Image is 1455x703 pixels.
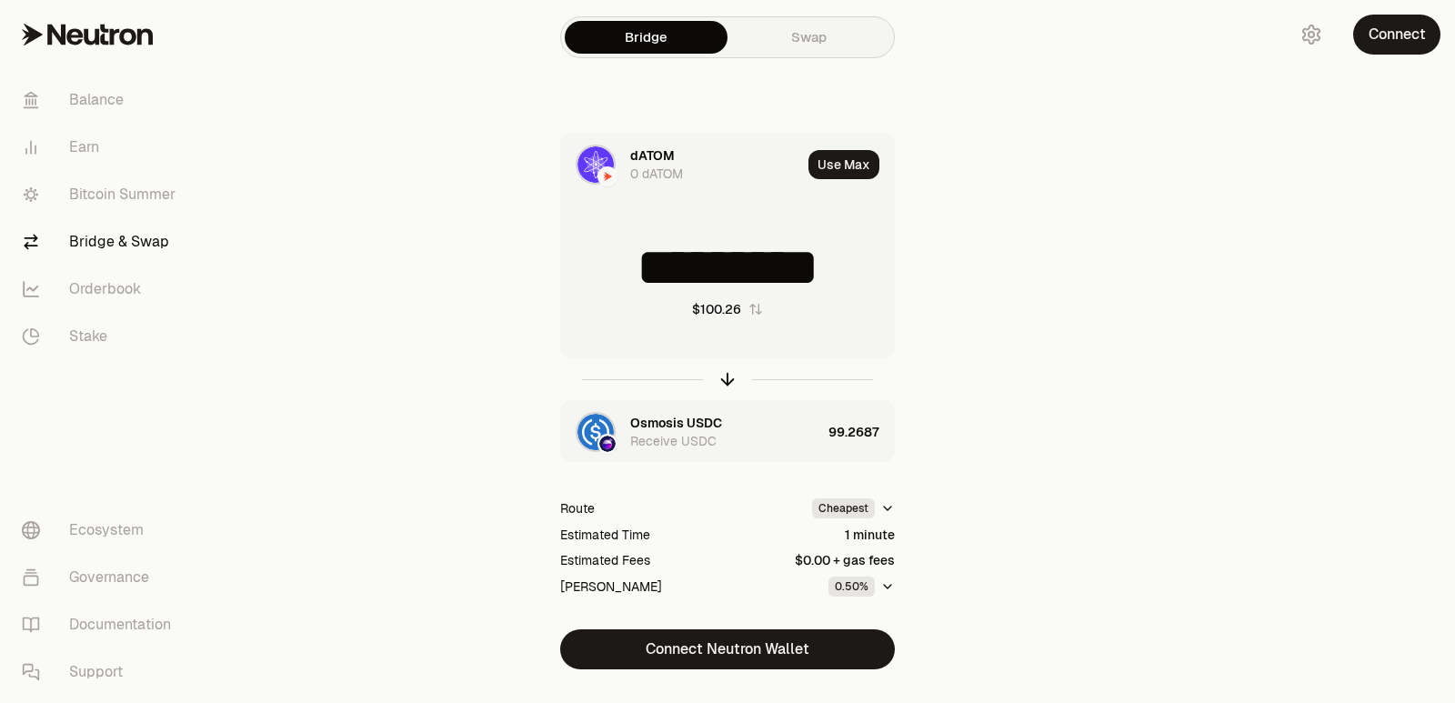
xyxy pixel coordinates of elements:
div: dATOM [630,146,675,165]
button: Use Max [808,150,879,179]
a: Bitcoin Summer [7,171,196,218]
div: 0 dATOM [630,165,683,183]
a: Stake [7,313,196,360]
button: 0.50% [828,577,895,597]
div: Estimated Time [560,526,650,544]
div: Osmosis USDC [630,414,722,432]
img: dATOM Logo [577,146,614,183]
button: Connect Neutron Wallet [560,629,895,669]
div: 99.2687 [828,401,894,463]
a: Documentation [7,601,196,648]
button: USDC LogoOsmosis LogoOsmosis USDCReceive USDC99.2687 [561,401,894,463]
div: Estimated Fees [560,551,650,569]
button: Cheapest [812,498,895,518]
a: Governance [7,554,196,601]
a: Earn [7,124,196,171]
div: 0.50% [828,577,875,597]
a: Bridge & Swap [7,218,196,266]
a: Balance [7,76,196,124]
div: $100.26 [692,300,741,318]
button: Connect [1353,15,1440,55]
a: Support [7,648,196,696]
a: Ecosystem [7,507,196,554]
div: Receive USDC [630,432,717,450]
div: $0.00 + gas fees [795,551,895,569]
img: Neutron Logo [599,168,616,185]
div: dATOM LogoNeutron LogodATOM0 dATOM [561,134,801,196]
a: Bridge [565,21,727,54]
div: 1 minute [845,526,895,544]
a: Swap [727,21,890,54]
button: $100.26 [692,300,763,318]
div: Cheapest [812,498,875,518]
a: Orderbook [7,266,196,313]
div: Route [560,499,595,517]
img: Osmosis Logo [599,436,616,452]
div: USDC LogoOsmosis LogoOsmosis USDCReceive USDC [561,401,821,463]
div: [PERSON_NAME] [560,577,662,596]
img: USDC Logo [577,414,614,450]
